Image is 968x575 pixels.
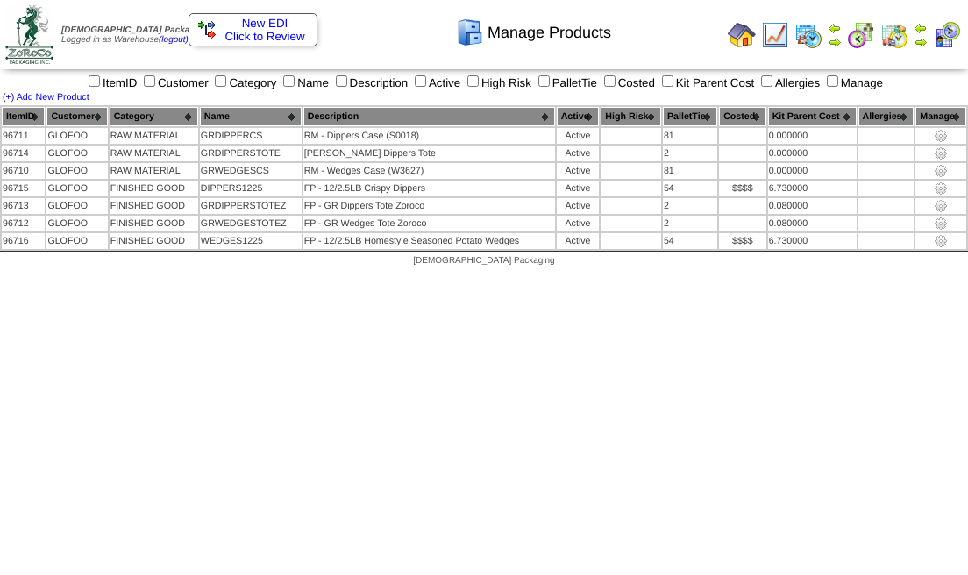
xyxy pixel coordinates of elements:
[658,76,755,89] label: Kit Parent Cost
[601,107,661,126] th: High Risk
[761,21,789,49] img: line_graph.gif
[2,163,45,179] td: 96710
[828,21,842,35] img: arrowleft.gif
[110,198,198,214] td: FINISHED GOOD
[198,21,216,39] img: ediSmall.gif
[2,107,45,126] th: ItemID
[303,128,555,144] td: RM - Dippers Case (S0018)
[200,216,302,231] td: GRWEDGESTOTEZ
[336,75,347,87] input: Description
[46,163,107,179] td: GLOFOO
[663,198,717,214] td: 2
[110,181,198,196] td: FINISHED GOOD
[768,128,857,144] td: 0.000000
[768,146,857,161] td: 0.000000
[200,181,302,196] td: DIPPERS1225
[934,217,948,231] img: settings.gif
[768,233,857,249] td: 6.730000
[200,163,302,179] td: GRWEDGESCS
[411,76,460,89] label: Active
[2,198,45,214] td: 96713
[663,146,717,161] td: 2
[303,233,555,249] td: FP - 12/2.5LB Homestyle Seasoned Potato Wedges
[720,183,765,194] div: $$$$
[934,164,948,178] img: settings.gif
[768,181,857,196] td: 6.730000
[456,18,484,46] img: cabinet.gif
[914,21,928,35] img: arrowleft.gif
[794,21,822,49] img: calendarprod.gif
[5,5,53,64] img: zoroco-logo-small.webp
[159,35,189,45] a: (logout)
[467,75,479,87] input: High Risk
[140,76,209,89] label: Customer
[558,148,599,159] div: Active
[280,76,329,89] label: Name
[558,236,599,246] div: Active
[719,107,765,126] th: Costed
[200,128,302,144] td: GRDIPPERCS
[663,233,717,249] td: 54
[61,25,208,45] span: Logged in as Warehouse
[200,198,302,214] td: GRDIPPERSTOTEZ
[85,76,137,89] label: ItemID
[535,76,597,89] label: PalletTie
[303,163,555,179] td: RM - Wedges Case (W3627)
[488,24,611,42] span: Manage Products
[934,234,948,248] img: settings.gif
[61,25,208,35] span: [DEMOGRAPHIC_DATA] Packaging
[768,107,857,126] th: Kit Parent Cost
[110,146,198,161] td: RAW MATERIAL
[3,92,89,103] a: (+) Add New Product
[823,76,883,89] label: Manage
[464,76,531,89] label: High Risk
[558,201,599,211] div: Active
[303,181,555,196] td: FP - 12/2.5LB Crispy Dippers
[828,35,842,49] img: arrowright.gif
[242,17,288,30] span: New EDI
[934,199,948,213] img: settings.gif
[858,107,915,126] th: Allergies
[198,17,308,43] a: New EDI Click to Review
[110,128,198,144] td: RAW MATERIAL
[2,216,45,231] td: 96712
[557,107,600,126] th: Active
[110,163,198,179] td: RAW MATERIAL
[198,30,308,43] span: Click to Review
[914,35,928,49] img: arrowright.gif
[2,181,45,196] td: 96715
[663,216,717,231] td: 2
[558,183,599,194] div: Active
[110,107,198,126] th: Category
[538,75,550,87] input: PalletTie
[200,107,302,126] th: Name
[303,146,555,161] td: [PERSON_NAME] Dippers Tote
[768,163,857,179] td: 0.000000
[558,131,599,141] div: Active
[46,198,107,214] td: GLOFOO
[303,107,555,126] th: Description
[934,146,948,160] img: settings.gif
[604,75,616,87] input: Costed
[827,75,838,87] input: Manage
[332,76,409,89] label: Description
[934,181,948,195] img: settings.gif
[761,75,772,87] input: Allergies
[283,75,295,87] input: Name
[46,233,107,249] td: GLOFOO
[558,166,599,176] div: Active
[200,233,302,249] td: WEDGES1225
[215,75,226,87] input: Category
[934,129,948,143] img: settings.gif
[558,218,599,229] div: Active
[46,181,107,196] td: GLOFOO
[415,75,426,87] input: Active
[663,163,717,179] td: 81
[880,21,908,49] img: calendarinout.gif
[847,21,875,49] img: calendarblend.gif
[768,216,857,231] td: 0.080000
[110,233,198,249] td: FINISHED GOOD
[46,216,107,231] td: GLOFOO
[663,181,717,196] td: 54
[200,146,302,161] td: GRDIPPERSTOTE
